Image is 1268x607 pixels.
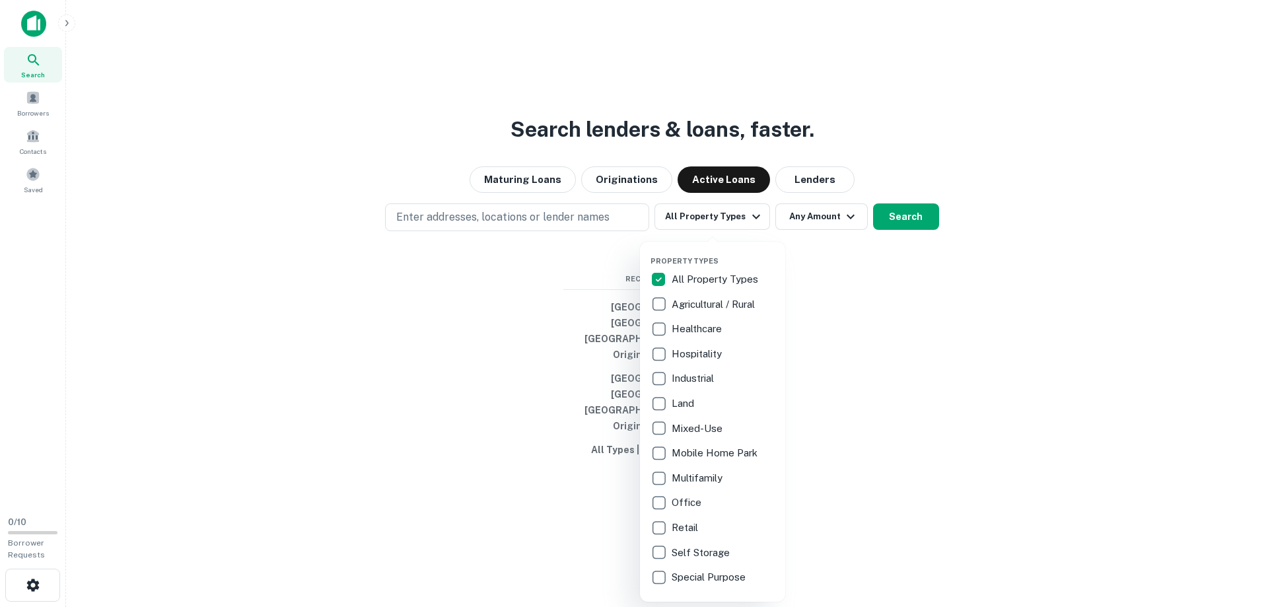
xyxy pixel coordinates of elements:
[672,396,697,411] p: Land
[651,257,719,265] span: Property Types
[672,271,761,287] p: All Property Types
[672,346,724,362] p: Hospitality
[672,545,732,561] p: Self Storage
[672,321,724,337] p: Healthcare
[672,495,704,511] p: Office
[672,297,757,312] p: Agricultural / Rural
[672,520,701,536] p: Retail
[672,470,725,486] p: Multifamily
[672,569,748,585] p: Special Purpose
[672,371,717,386] p: Industrial
[672,421,725,437] p: Mixed-Use
[1202,501,1268,565] iframe: Chat Widget
[672,445,760,461] p: Mobile Home Park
